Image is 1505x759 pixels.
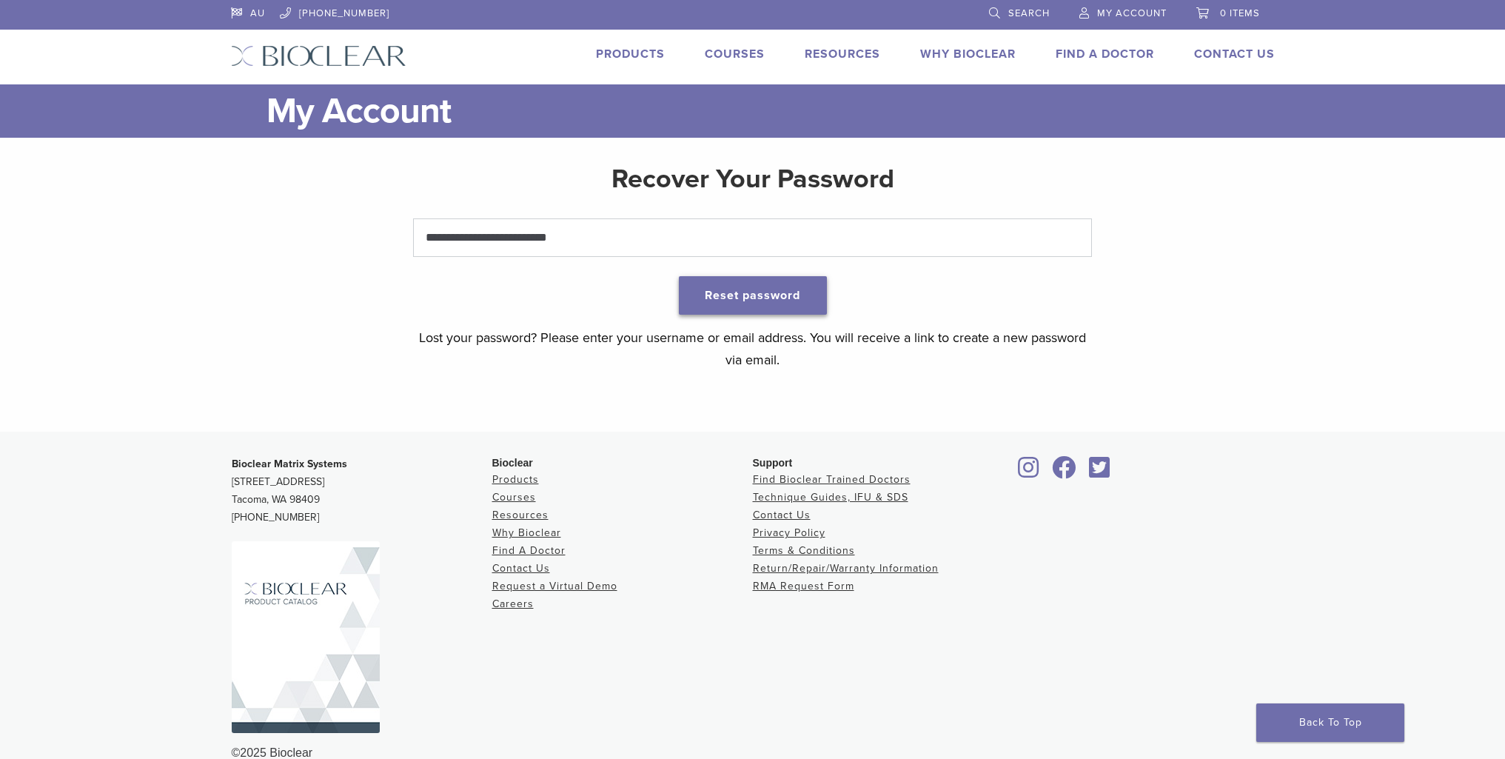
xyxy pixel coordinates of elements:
p: [STREET_ADDRESS] Tacoma, WA 98409 [PHONE_NUMBER] [232,455,492,526]
span: Support [753,457,793,469]
a: Bioclear [1048,465,1082,480]
button: Reset password [679,276,827,315]
strong: Bioclear Matrix Systems [232,458,347,470]
a: Contact Us [753,509,811,521]
img: Bioclear [231,45,406,67]
a: Resources [492,509,549,521]
a: Back To Top [1256,703,1404,742]
a: Terms & Conditions [753,544,855,557]
a: Why Bioclear [920,47,1016,61]
a: Courses [705,47,765,61]
span: Bioclear [492,457,533,469]
a: Careers [492,598,534,610]
a: Products [596,47,665,61]
a: Privacy Policy [753,526,825,539]
a: Resources [805,47,880,61]
a: Contact Us [492,562,550,575]
img: Bioclear [232,541,380,733]
a: Why Bioclear [492,526,561,539]
p: Lost your password? Please enter your username or email address. You will receive a link to creat... [413,327,1092,371]
h1: My Account [267,84,1275,138]
a: RMA Request Form [753,580,854,592]
a: Courses [492,491,536,504]
a: Contact Us [1194,47,1275,61]
a: Bioclear [1013,465,1045,480]
a: Technique Guides, IFU & SDS [753,491,908,504]
a: Bioclear [1085,465,1116,480]
a: Find Bioclear Trained Doctors [753,473,911,486]
h2: Recover Your Password [413,161,1092,197]
span: My Account [1097,7,1167,19]
a: Products [492,473,539,486]
a: Request a Virtual Demo [492,580,617,592]
a: Find A Doctor [492,544,566,557]
a: Find A Doctor [1056,47,1154,61]
span: 0 items [1220,7,1260,19]
a: Return/Repair/Warranty Information [753,562,939,575]
span: Search [1008,7,1050,19]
